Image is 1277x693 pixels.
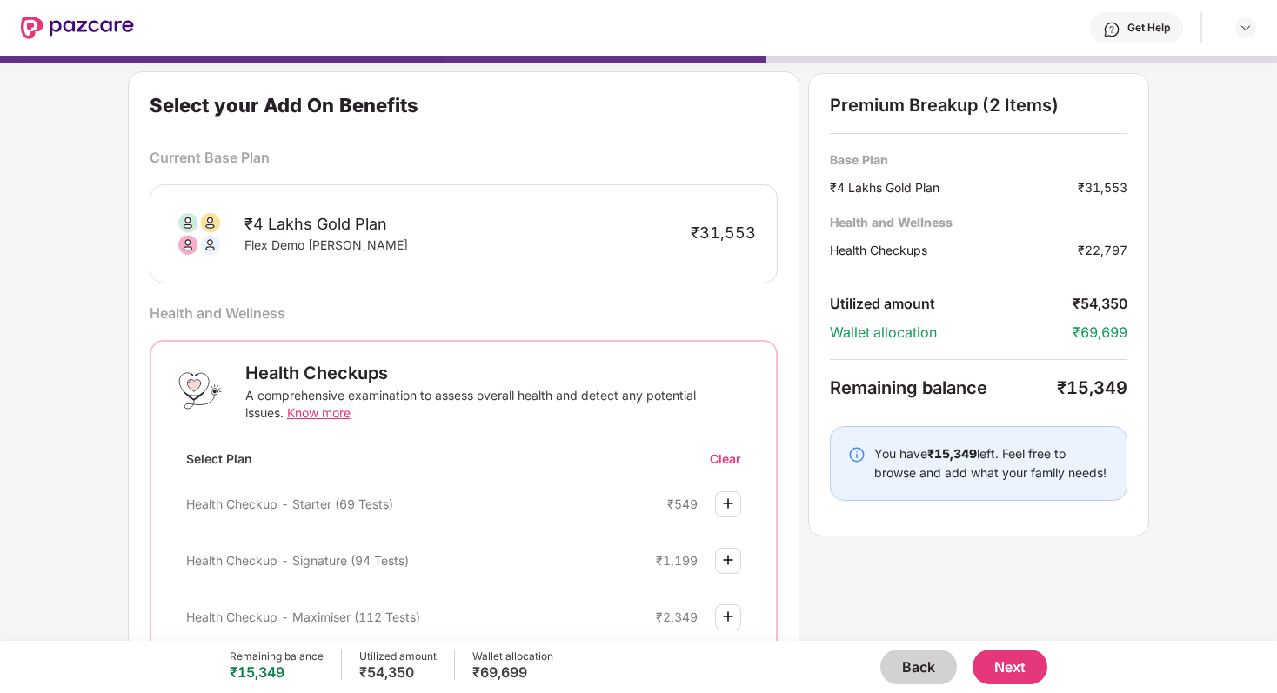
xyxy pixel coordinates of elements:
[472,650,553,663] div: Wallet allocation
[1057,377,1127,398] div: ₹15,349
[150,93,778,128] div: Select your Add On Benefits
[186,553,409,568] span: Health Checkup - Signature (94 Tests)
[359,663,437,681] div: ₹54,350
[172,450,266,481] div: Select Plan
[186,496,393,511] span: Health Checkup - Starter (69 Tests)
[287,405,351,420] span: Know more
[359,650,437,663] div: Utilized amount
[973,650,1047,684] button: Next
[830,151,1127,168] div: Base Plan
[880,650,957,684] button: Back
[830,323,1073,342] div: Wallet allocation
[830,214,1127,230] div: Health and Wellness
[656,553,698,568] div: ₹1,199
[830,377,1057,398] div: Remaining balance
[21,17,134,39] img: New Pazcare Logo
[1078,178,1127,197] div: ₹31,553
[1103,21,1120,38] img: svg+xml;base64,PHN2ZyBpZD0iSGVscC0zMngzMiIgeG1sbnM9Imh0dHA6Ly93d3cudzMub3JnLzIwMDAvc3ZnIiB3aWR0aD...
[1239,21,1253,35] img: svg+xml;base64,PHN2ZyBpZD0iRHJvcGRvd24tMzJ4MzIiIHhtbG5zPSJodHRwOi8vd3d3LnczLm9yZy8yMDAwL3N2ZyIgd2...
[830,178,1078,197] div: ₹4 Lakhs Gold Plan
[718,606,739,627] img: svg+xml;base64,PHN2ZyBpZD0iUGx1cy0zMngzMiIgeG1sbnM9Imh0dHA6Ly93d3cudzMub3JnLzIwMDAvc3ZnIiB3aWR0aD...
[172,363,228,418] img: Health Checkups
[244,237,638,254] div: Flex Demo [PERSON_NAME]
[830,95,1127,116] div: Premium Breakup (2 Items)
[150,304,778,323] div: Health and Wellness
[874,444,1109,483] div: You have left. Feel free to browse and add what your family needs!
[718,493,739,514] img: svg+xml;base64,PHN2ZyBpZD0iUGx1cy0zMngzMiIgeG1sbnM9Imh0dHA6Ly93d3cudzMub3JnLzIwMDAvc3ZnIiB3aWR0aD...
[1073,295,1127,313] div: ₹54,350
[186,610,420,624] span: Health Checkup - Maximiser (112 Tests)
[830,295,1073,313] div: Utilized amount
[472,663,553,681] div: ₹69,699
[927,446,977,461] b: ₹15,349
[1127,21,1170,35] div: Get Help
[1073,323,1127,342] div: ₹69,699
[718,550,739,570] img: svg+xml;base64,PHN2ZyBpZD0iUGx1cy0zMngzMiIgeG1sbnM9Imh0dHA6Ly93d3cudzMub3JnLzIwMDAvc3ZnIiB3aWR0aD...
[656,610,698,624] div: ₹2,349
[230,650,324,663] div: Remaining balance
[667,496,698,511] div: ₹549
[171,206,227,262] img: svg+xml;base64,PHN2ZyB3aWR0aD0iODAiIGhlaWdodD0iODAiIHZpZXdCb3g9IjAgMCA4MCA4MCIgZmlsbD0ibm9uZSIgeG...
[710,450,755,467] div: Clear
[230,663,324,681] div: ₹15,349
[244,215,673,233] div: ₹4 Lakhs Gold Plan
[691,223,756,242] div: ₹31,553
[1078,241,1127,259] div: ₹22,797
[150,149,778,167] div: Current Base Plan
[848,446,866,463] img: svg+xml;base64,PHN2ZyBpZD0iSW5mby0yMHgyMCIgeG1sbnM9Imh0dHA6Ly93d3cudzMub3JnLzIwMDAvc3ZnIiB3aWR0aD...
[245,387,720,422] div: A comprehensive examination to assess overall health and detect any potential issues.
[245,363,755,383] div: Health Checkups
[830,241,1078,259] div: Health Checkups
